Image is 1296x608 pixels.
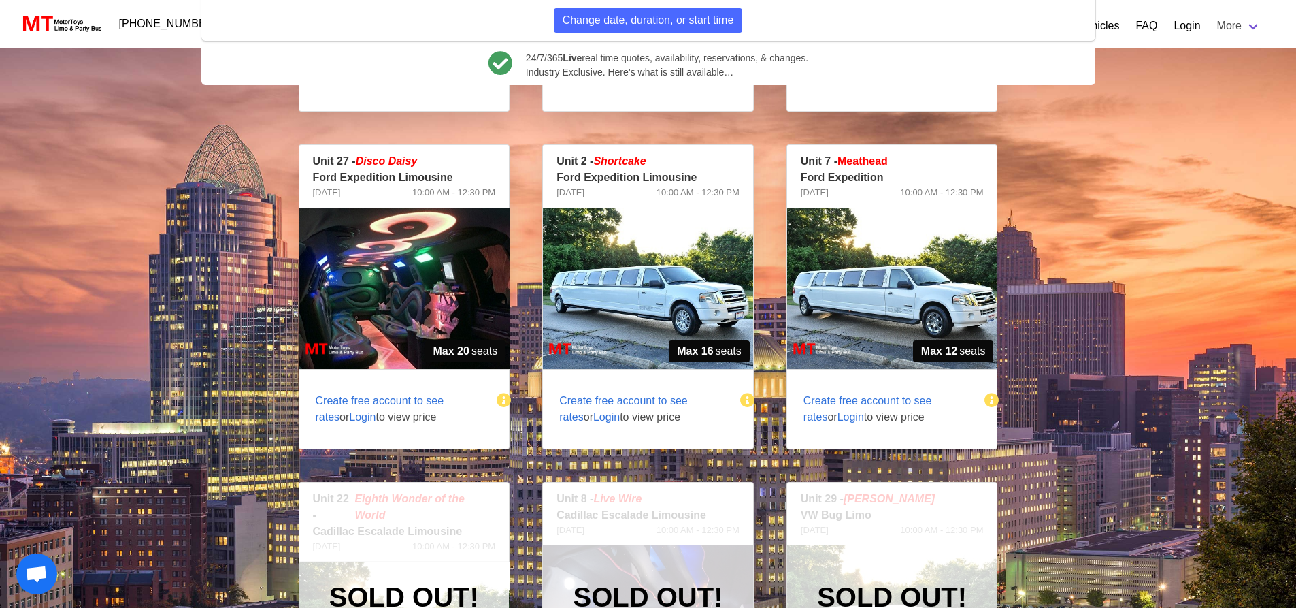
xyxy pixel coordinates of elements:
[16,554,57,594] div: Open chat
[1079,18,1120,34] a: Vehicles
[316,395,444,423] span: Create free account to see rates
[913,340,994,362] span: seats
[543,208,753,369] img: 02%2001.jpg
[593,155,646,167] em: Shortcake
[559,395,688,423] span: Create free account to see rates
[111,10,225,37] a: [PHONE_NUMBER]
[563,12,734,29] span: Change date, duration, or start time
[425,340,506,362] span: seats
[313,170,496,186] p: Ford Expedition Limousine
[921,343,957,359] strong: Max 12
[677,343,713,359] strong: Max 16
[900,186,983,199] span: 10:00 AM - 12:30 PM
[1135,18,1157,34] a: FAQ
[556,170,740,186] p: Ford Expedition Limousine
[556,153,740,170] p: Unit 2 -
[543,377,742,442] span: or to view price
[837,155,888,167] span: Meathead
[657,186,740,199] span: 10:00 AM - 12:30 PM
[526,51,808,65] span: 24/7/365 real time quotes, availability, reservations, & changes.
[563,52,582,63] b: Live
[787,208,997,369] img: 07%2001.jpg
[593,411,620,423] span: Login
[801,170,984,186] p: Ford Expedition
[1209,12,1269,39] a: More
[313,153,496,170] p: Unit 27 -
[356,155,418,167] em: Disco Daisy
[787,377,986,442] span: or to view price
[556,186,584,199] span: [DATE]
[801,153,984,170] p: Unit 7 -
[526,65,808,80] span: Industry Exclusive. Here’s what is still available…
[801,186,829,199] span: [DATE]
[1174,18,1200,34] a: Login
[299,377,499,442] span: or to view price
[433,343,469,359] strong: Max 20
[19,14,103,33] img: MotorToys Logo
[412,186,495,199] span: 10:00 AM - 12:30 PM
[299,208,510,369] img: 27%2002.jpg
[313,186,341,199] span: [DATE]
[349,411,376,423] span: Login
[669,340,750,362] span: seats
[837,411,864,423] span: Login
[803,395,932,423] span: Create free account to see rates
[554,8,743,33] button: Change date, duration, or start time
